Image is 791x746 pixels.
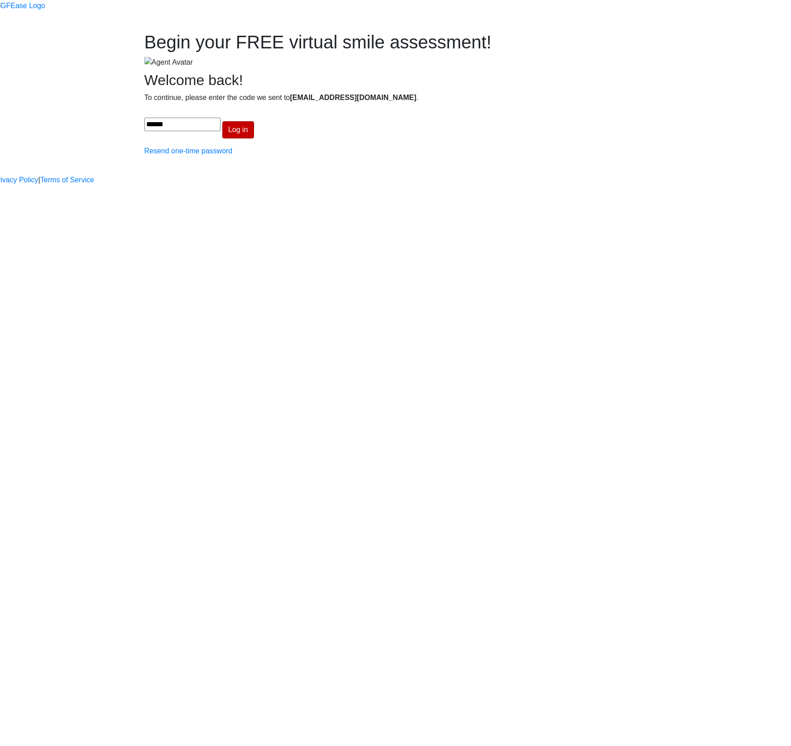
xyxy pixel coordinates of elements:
a: | [38,175,40,185]
p: To continue, please enter the code we sent to . [144,92,647,103]
button: Log in [222,121,254,138]
img: Agent Avatar [144,57,193,68]
h1: Begin your FREE virtual smile assessment! [144,31,647,53]
span: [EMAIL_ADDRESS][DOMAIN_NAME] [290,94,417,101]
a: Resend one-time password [144,147,233,155]
a: Terms of Service [40,175,94,185]
h2: Welcome back! [144,71,647,89]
